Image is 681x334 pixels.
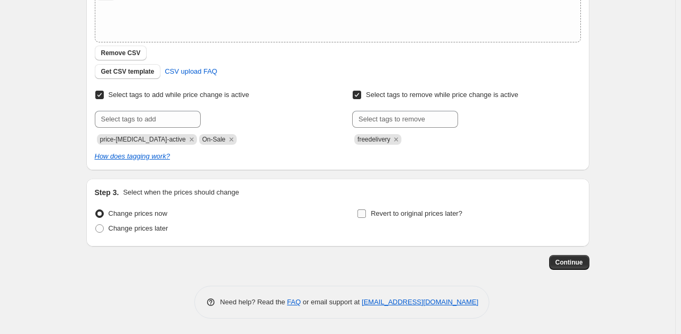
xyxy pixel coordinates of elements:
[101,49,141,57] span: Remove CSV
[371,209,462,217] span: Revert to original prices later?
[95,64,161,79] button: Get CSV template
[357,136,390,143] span: freedelivery
[100,136,186,143] span: price-change-job-active
[95,187,119,198] h2: Step 3.
[366,91,518,99] span: Select tags to remove while price change is active
[220,298,288,306] span: Need help? Read the
[95,111,201,128] input: Select tags to add
[352,111,458,128] input: Select tags to remove
[95,46,147,60] button: Remove CSV
[109,224,168,232] span: Change prices later
[95,152,170,160] a: How does tagging work?
[101,67,155,76] span: Get CSV template
[301,298,362,306] span: or email support at
[287,298,301,306] a: FAQ
[165,66,217,77] span: CSV upload FAQ
[158,63,223,80] a: CSV upload FAQ
[187,135,196,144] button: Remove price-change-job-active
[549,255,589,270] button: Continue
[362,298,478,306] a: [EMAIL_ADDRESS][DOMAIN_NAME]
[202,136,226,143] span: On-Sale
[555,258,583,267] span: Continue
[227,135,236,144] button: Remove On-Sale
[391,135,401,144] button: Remove freedelivery
[109,91,249,99] span: Select tags to add while price change is active
[123,187,239,198] p: Select when the prices should change
[109,209,167,217] span: Change prices now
